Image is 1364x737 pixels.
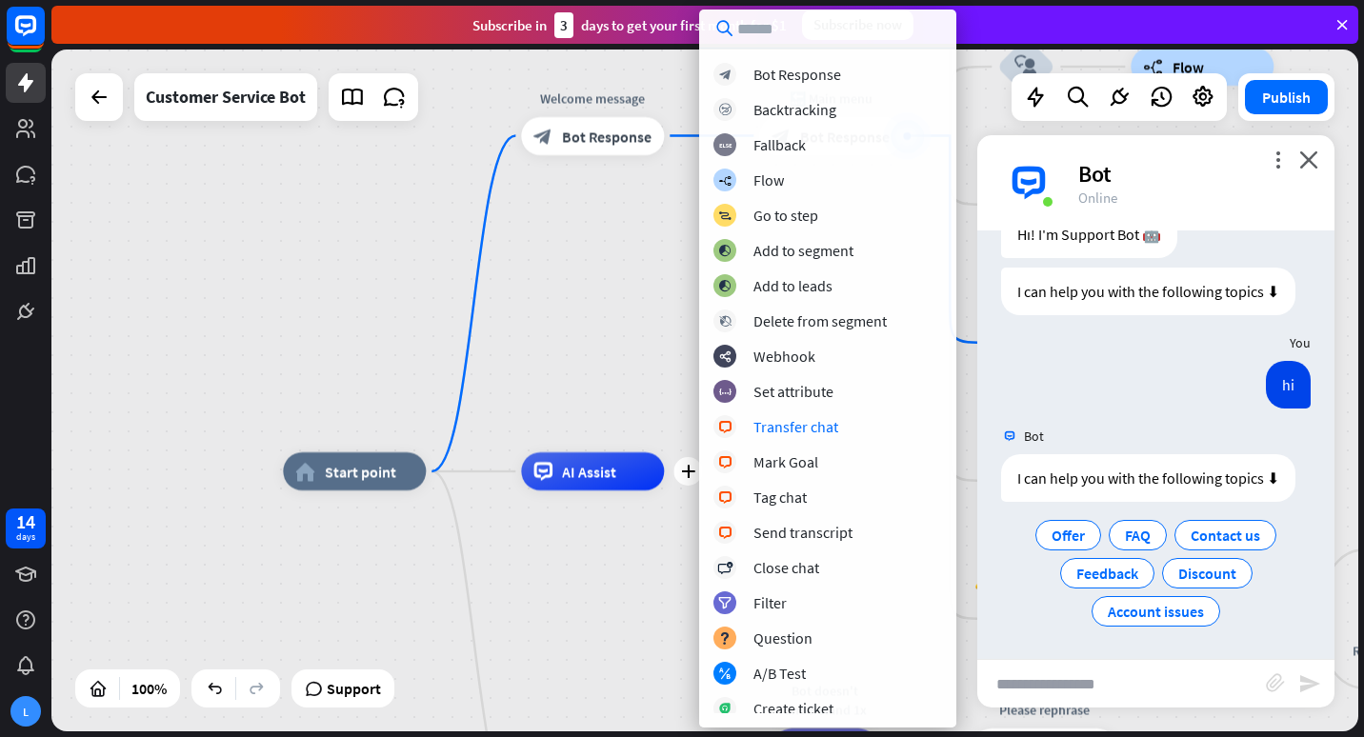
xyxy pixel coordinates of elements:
[719,69,732,81] i: block_bot_response
[533,127,552,146] i: block_bot_response
[719,667,732,680] i: block_ab_testing
[1108,602,1204,621] span: Account issues
[718,245,732,257] i: block_add_to_segment
[753,699,833,718] div: Create ticket
[719,104,732,116] i: block_backtracking
[718,209,732,222] i: block_goto
[753,241,853,260] div: Add to segment
[753,100,836,119] div: Backtracking
[753,276,832,295] div: Add to leads
[719,632,731,645] i: block_question
[1076,564,1138,583] span: Feedback
[562,462,616,481] span: AI Assist
[717,562,732,574] i: block_close_chat
[1290,334,1311,351] span: You
[1143,57,1163,76] i: builder_tree
[16,513,35,530] div: 14
[562,127,652,146] span: Bot Response
[126,673,172,704] div: 100%
[1078,159,1312,189] div: Bot
[719,139,732,151] i: block_fallback
[718,527,732,539] i: block_livechat
[1001,210,1177,258] div: Hi! I'm Support Bot 🤖
[753,664,806,683] div: A/B Test
[1001,454,1295,502] div: I can help you with the following topics ⬇
[753,558,819,577] div: Close chat
[753,382,833,401] div: Set attribute
[15,8,72,65] button: Open LiveChat chat widget
[1299,150,1318,169] i: close
[1298,672,1321,695] i: send
[10,696,41,727] div: L
[719,350,732,363] i: webhooks
[753,628,812,647] div: Question
[718,421,732,433] i: block_livechat
[969,295,1083,314] div: 👋 Small talk
[753,452,818,471] div: Mark Goal
[1001,268,1295,315] div: I can help you with the following topics ⬇
[472,12,787,38] div: Subscribe in days to get your first month for $1
[1178,564,1236,583] span: Discount
[1052,526,1085,545] span: Offer
[969,571,1083,590] div: 🔑 Account issues
[718,456,732,468] i: block_livechat
[718,597,732,609] i: filter
[719,315,732,328] i: block_delete_from_segment
[753,135,806,154] div: Fallback
[681,465,695,478] i: plus
[1024,428,1044,445] span: Bot
[753,523,852,542] div: Send transcript
[718,280,732,292] i: block_add_to_segment
[295,462,315,481] i: home_2
[718,174,732,187] i: builder_tree
[753,593,787,612] div: Filter
[753,311,887,330] div: Delete from segment
[719,386,732,398] i: block_set_attribute
[958,700,1130,719] div: Please rephrase
[753,65,841,84] div: Bot Response
[1173,57,1204,76] span: Flow
[507,89,678,108] div: Welcome message
[16,530,35,544] div: days
[6,508,46,548] a: 14 days
[718,491,732,504] i: block_livechat
[554,12,573,38] div: 3
[1245,80,1328,114] button: Publish
[1266,673,1285,692] i: block_attachment
[146,73,306,121] div: Customer Service Bot
[1191,526,1260,545] span: Contact us
[969,433,1083,452] div: Main menu
[753,206,818,225] div: Go to step
[969,157,1083,176] div: Contact us
[1125,526,1151,545] span: FAQ
[1014,55,1037,78] i: block_user_input
[325,462,396,481] span: Start point
[1078,189,1312,207] div: Online
[327,673,381,704] span: Support
[753,170,784,189] div: Flow
[1269,150,1287,169] i: more_vert
[753,347,815,366] div: Webhook
[753,417,838,436] div: Transfer chat
[1266,361,1311,408] div: hi
[753,488,807,507] div: Tag chat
